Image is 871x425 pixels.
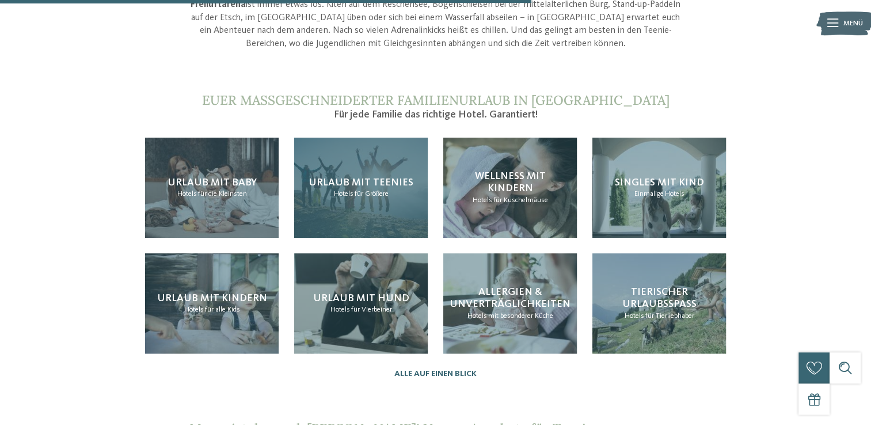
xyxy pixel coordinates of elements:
[443,253,577,354] a: Urlaub mit Teenagern in Südtirol geplant? Allergien & Unverträglichkeiten Hotels mit besonderer K...
[201,92,669,108] span: Euer maßgeschneiderter Familienurlaub in [GEOGRAPHIC_DATA]
[157,293,267,303] span: Urlaub mit Kindern
[313,293,409,303] span: Urlaub mit Hund
[177,190,197,198] span: Hotels
[443,138,577,238] a: Urlaub mit Teenagern in Südtirol geplant? Wellness mit Kindern Hotels für Kuschelmäuse
[614,177,703,188] span: Singles mit Kind
[493,196,547,204] span: für Kuschelmäuse
[294,138,428,238] a: Urlaub mit Teenagern in Südtirol geplant? Urlaub mit Teenies Hotels für Größere
[592,253,726,354] a: Urlaub mit Teenagern in Südtirol geplant? Tierischer Urlaubsspaß Hotels für Tierliebhaber
[467,312,486,320] span: Hotels
[394,369,477,379] a: Alle auf einen Blick
[592,138,726,238] a: Urlaub mit Teenagern in Südtirol geplant? Singles mit Kind Einmalige Hotels
[488,312,553,320] span: mit besonderer Küche
[333,109,537,120] span: Für jede Familie das richtige Hotel. Garantiert!
[624,312,644,320] span: Hotels
[474,171,545,194] span: Wellness mit Kindern
[309,177,413,188] span: Urlaub mit Teenies
[351,306,392,313] span: für Vierbeiner
[334,190,353,198] span: Hotels
[330,306,350,313] span: Hotels
[622,287,696,310] span: Tierischer Urlaubsspaß
[294,253,428,354] a: Urlaub mit Teenagern in Südtirol geplant? Urlaub mit Hund Hotels für Vierbeiner
[145,253,279,354] a: Urlaub mit Teenagern in Südtirol geplant? Urlaub mit Kindern Hotels für alle Kids
[472,196,492,204] span: Hotels
[645,312,694,320] span: für Tierliebhaber
[198,190,247,198] span: für die Kleinsten
[664,190,684,198] span: Hotels
[205,306,240,313] span: für alle Kids
[168,177,257,188] span: Urlaub mit Baby
[450,287,570,310] span: Allergien & Unverträglichkeiten
[355,190,389,198] span: für Größere
[634,190,663,198] span: Einmalige
[184,306,204,313] span: Hotels
[145,138,279,238] a: Urlaub mit Teenagern in Südtirol geplant? Urlaub mit Baby Hotels für die Kleinsten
